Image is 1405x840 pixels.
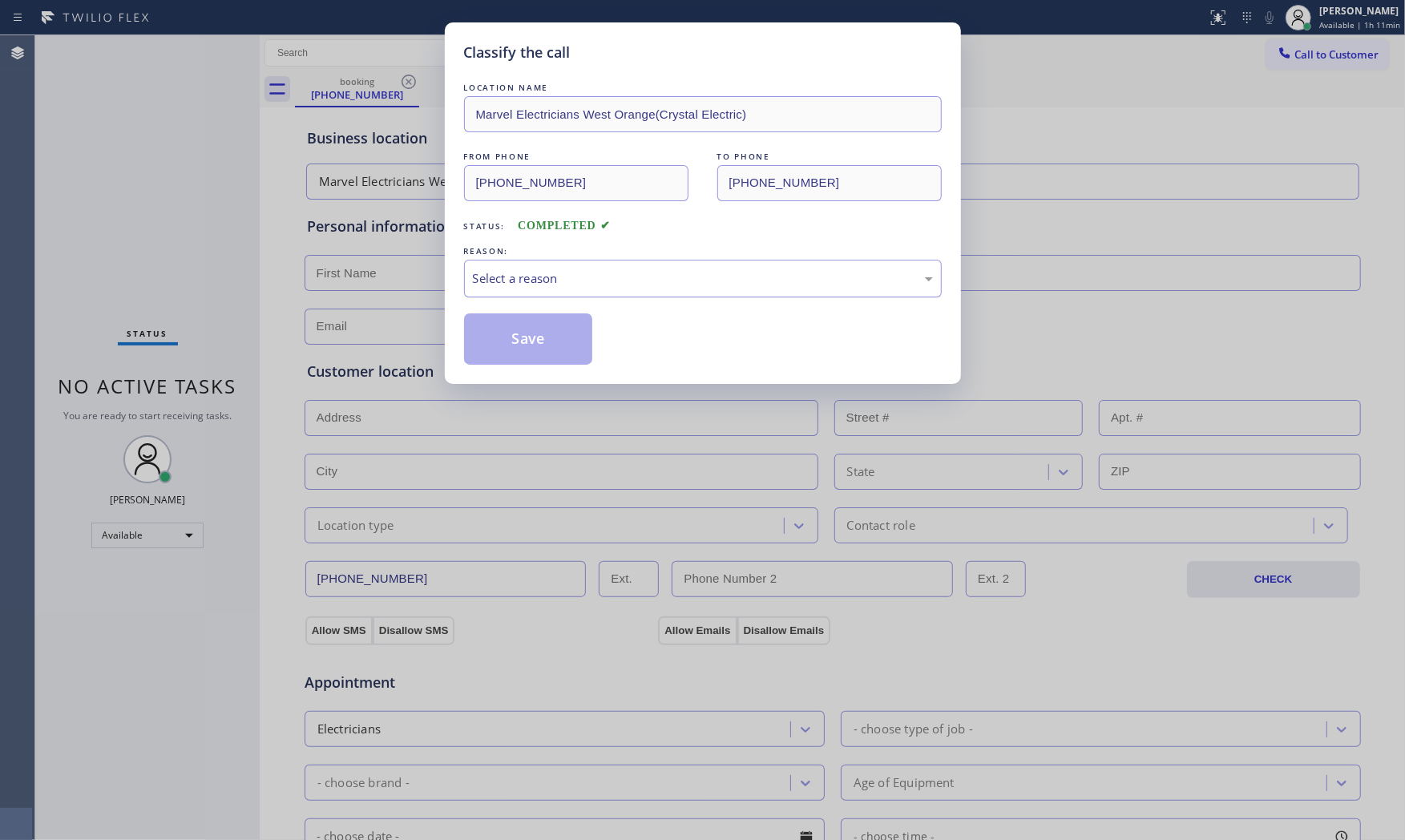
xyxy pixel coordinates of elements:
[518,220,611,232] span: COMPLETED
[464,79,942,96] div: LOCATION NAME
[464,42,571,63] h5: Classify the call
[464,165,688,201] input: From phone
[464,220,506,232] span: Status:
[464,148,688,165] div: FROM PHONE
[464,243,942,260] div: REASON:
[717,148,942,165] div: TO PHONE
[473,269,933,288] div: Select a reason
[717,165,942,201] input: To phone
[464,313,593,365] button: Save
